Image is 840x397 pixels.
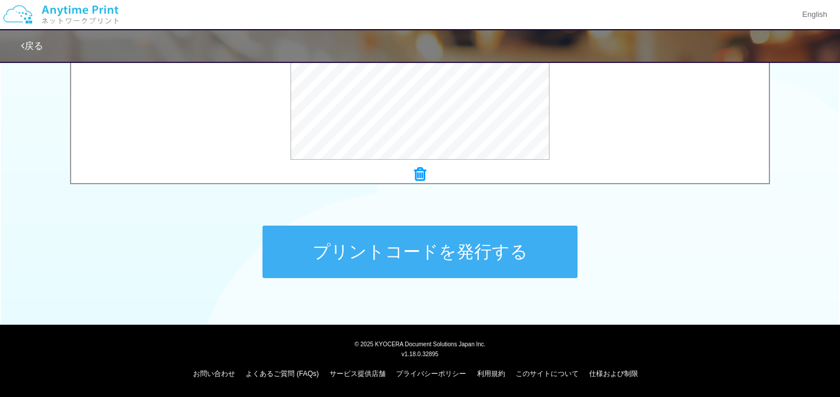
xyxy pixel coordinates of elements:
a: サービス提供店舗 [330,370,386,378]
a: このサイトについて [516,370,579,378]
a: 仕様および制限 [589,370,638,378]
a: お問い合わせ [193,370,235,378]
button: プリントコードを発行する [262,226,577,278]
a: 利用規約 [477,370,505,378]
span: © 2025 KYOCERA Document Solutions Japan Inc. [355,340,486,347]
span: v1.18.0.32895 [401,350,438,357]
a: 戻る [21,41,43,51]
a: よくあるご質問 (FAQs) [246,370,318,378]
a: プライバシーポリシー [396,370,466,378]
